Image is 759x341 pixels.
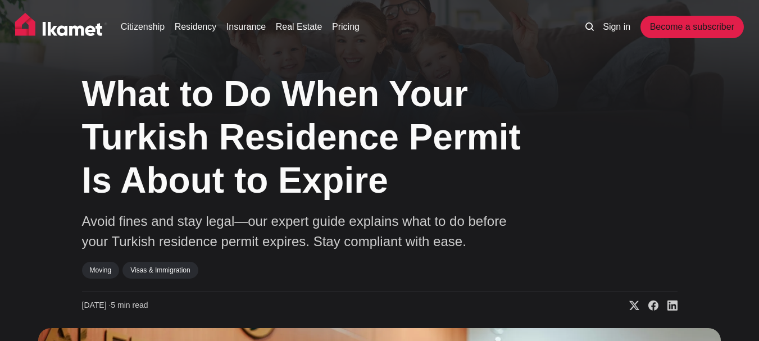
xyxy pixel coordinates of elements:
[226,20,266,34] a: Insurance
[603,20,630,34] a: Sign in
[82,262,120,279] a: Moving
[658,300,678,311] a: Share on Linkedin
[122,262,198,279] a: Visas & Immigration
[82,300,148,311] time: 5 min read
[175,20,217,34] a: Residency
[332,20,360,34] a: Pricing
[639,300,658,311] a: Share on Facebook
[15,13,107,41] img: Ikamet home
[82,72,554,202] h1: What to Do When Your Turkish Residence Permit Is About to Expire
[640,16,744,38] a: Become a subscriber
[82,301,111,310] span: [DATE] ∙
[620,300,639,311] a: Share on X
[82,211,520,252] p: Avoid fines and stay legal—our expert guide explains what to do before your Turkish residence per...
[121,20,165,34] a: Citizenship
[276,20,322,34] a: Real Estate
